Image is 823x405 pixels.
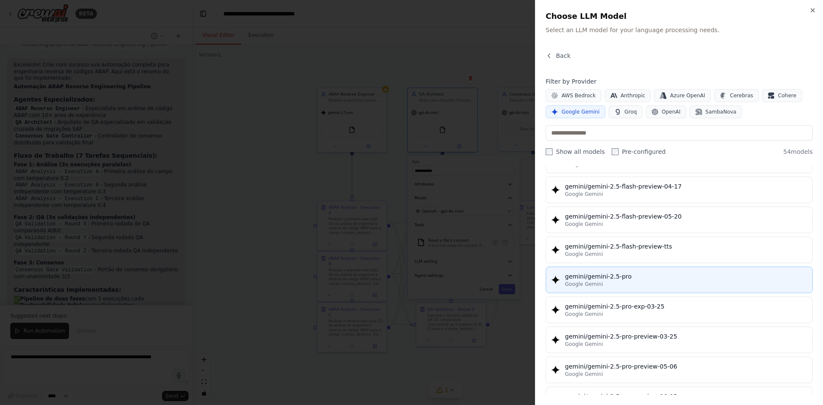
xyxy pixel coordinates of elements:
[562,108,600,115] span: Google Gemini
[646,105,686,118] button: OpenAI
[546,26,813,34] p: Select an LLM model for your language processing needs.
[556,51,571,60] span: Back
[565,212,807,221] div: gemini/gemini-2.5-flash-preview-05-20
[546,177,813,203] button: gemini/gemini-2.5-flash-preview-04-17Google Gemini
[565,311,603,318] span: Google Gemini
[565,221,603,228] span: Google Gemini
[546,51,571,60] button: Back
[612,148,619,155] input: Pre-configured
[609,105,643,118] button: Groq
[546,147,605,156] label: Show all models
[783,147,813,156] span: 54 models
[546,10,813,22] h2: Choose LLM Model
[605,89,651,102] button: Anthropic
[565,281,603,288] span: Google Gemini
[565,392,807,401] div: gemini/gemini-2.5-pro-preview-06-05
[546,297,813,323] button: gemini/gemini-2.5-pro-exp-03-25Google Gemini
[706,108,736,115] span: SambaNova
[565,332,807,341] div: gemini/gemini-2.5-pro-preview-03-25
[546,89,601,102] button: AWS Bedrock
[625,108,637,115] span: Groq
[546,327,813,353] button: gemini/gemini-2.5-pro-preview-03-25Google Gemini
[662,108,681,115] span: OpenAI
[562,92,596,99] span: AWS Bedrock
[546,267,813,293] button: gemini/gemini-2.5-proGoogle Gemini
[546,357,813,383] button: gemini/gemini-2.5-pro-preview-05-06Google Gemini
[565,371,603,378] span: Google Gemini
[565,272,807,281] div: gemini/gemini-2.5-pro
[565,341,603,348] span: Google Gemini
[546,77,813,86] h4: Filter by Provider
[565,251,603,258] span: Google Gemini
[565,362,807,371] div: gemini/gemini-2.5-pro-preview-05-06
[546,237,813,263] button: gemini/gemini-2.5-flash-preview-ttsGoogle Gemini
[654,89,711,102] button: Azure OpenAI
[778,92,796,99] span: Cohere
[730,92,753,99] span: Cerebras
[565,242,807,251] div: gemini/gemini-2.5-flash-preview-tts
[621,92,646,99] span: Anthropic
[690,105,742,118] button: SambaNova
[546,148,553,155] input: Show all models
[546,207,813,233] button: gemini/gemini-2.5-flash-preview-05-20Google Gemini
[612,147,666,156] label: Pre-configured
[670,92,705,99] span: Azure OpenAI
[762,89,802,102] button: Cohere
[714,89,759,102] button: Cerebras
[565,302,807,311] div: gemini/gemini-2.5-pro-exp-03-25
[565,191,603,198] span: Google Gemini
[565,182,807,191] div: gemini/gemini-2.5-flash-preview-04-17
[546,105,605,118] button: Google Gemini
